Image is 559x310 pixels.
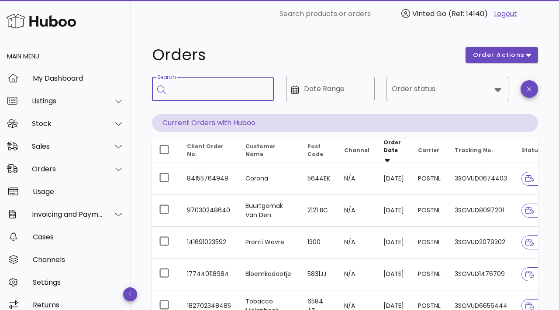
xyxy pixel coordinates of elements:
[180,195,238,227] td: 97030248640
[180,259,238,290] td: 177440118984
[448,195,514,227] td: 3SOVUD8097201
[238,139,300,163] th: Customer Name
[33,187,124,196] div: Usage
[521,146,548,154] span: Status
[238,259,300,290] td: Bloemkadootje
[337,139,376,163] th: Channel
[383,139,401,154] span: Order Date
[33,255,124,264] div: Channels
[376,163,411,195] td: [DATE]
[32,97,103,105] div: Listings
[187,143,224,158] span: Client Order No.
[337,259,376,290] td: N/A
[300,195,337,227] td: 2121 BC
[245,143,276,158] span: Customer Name
[300,163,337,195] td: 5644EK
[448,139,514,163] th: Tracking No.
[180,139,238,163] th: Client Order No.
[376,259,411,290] td: [DATE]
[32,165,103,173] div: Orders
[466,47,538,63] button: order actions
[376,227,411,259] td: [DATE]
[344,146,369,154] span: Channel
[494,9,517,19] a: Logout
[32,210,103,218] div: Invoicing and Payments
[386,77,508,101] div: Order status
[33,74,124,82] div: My Dashboard
[337,227,376,259] td: N/A
[32,142,103,150] div: Sales
[337,195,376,227] td: N/A
[337,163,376,195] td: N/A
[157,74,176,81] label: Search
[33,301,124,309] div: Returns
[307,143,323,158] span: Post Code
[448,163,514,195] td: 3SOVUD0674403
[449,9,488,19] span: (Ref: 14140)
[418,146,439,154] span: Carrier
[300,227,337,259] td: 1300
[448,259,514,290] td: 3SOVUD1476709
[411,139,448,163] th: Carrier
[32,119,103,128] div: Stock
[238,163,300,195] td: Corona
[412,9,446,19] span: Vinted Go
[238,195,300,227] td: Buurtgemak Van Den
[180,163,238,195] td: 84155764949
[411,195,448,227] td: POSTNL
[411,227,448,259] td: POSTNL
[473,51,525,60] span: order actions
[448,227,514,259] td: 3SOVUD2079302
[180,227,238,259] td: 141691023592
[6,12,76,31] img: Huboo Logo
[300,259,337,290] td: 5831JJ
[152,114,538,132] p: Current Orders with Huboo
[33,233,124,241] div: Cases
[411,163,448,195] td: POSTNL
[152,47,455,63] h1: Orders
[411,259,448,290] td: POSTNL
[300,139,337,163] th: Post Code
[238,227,300,259] td: Pronti Wavre
[33,278,124,286] div: Settings
[376,139,411,163] th: Order Date: Sorted descending. Activate to remove sorting.
[376,195,411,227] td: [DATE]
[455,146,493,154] span: Tracking No.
